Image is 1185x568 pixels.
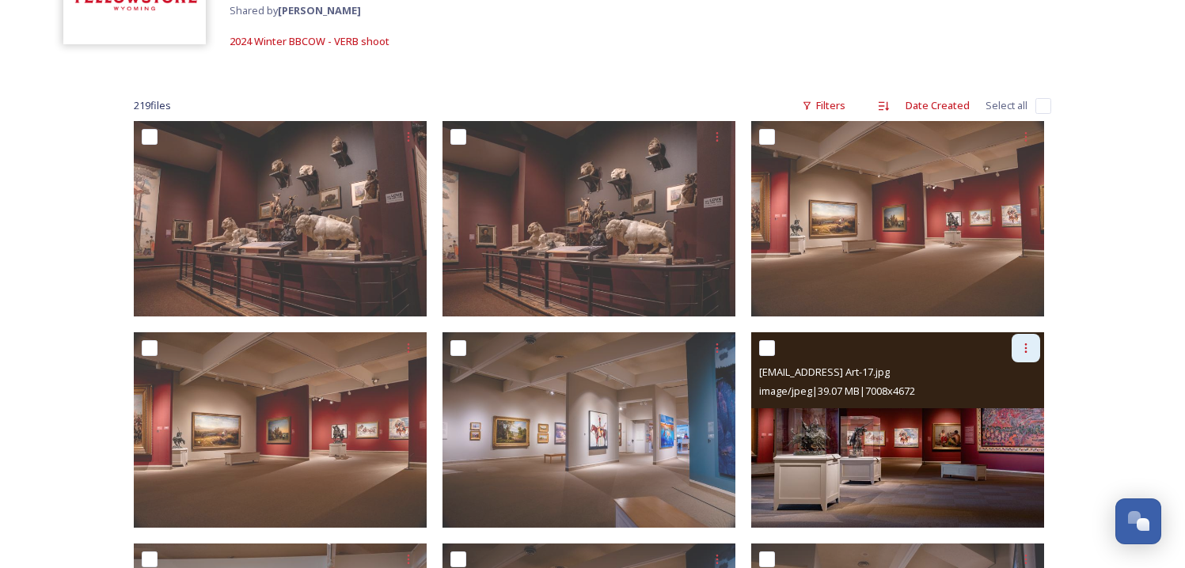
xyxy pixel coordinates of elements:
span: Shared by [230,3,361,17]
a: 2024 Winter BBCOW - VERB shoot [230,32,389,51]
button: Open Chat [1115,498,1161,544]
div: Filters [794,90,853,121]
span: Select all [986,98,1027,113]
span: 2024 Winter BBCOW - VERB shoot [230,34,389,48]
span: image/jpeg | 39.07 MB | 7008 x 4672 [759,384,915,398]
img: ext_1736542411.96223_christian.miklos@verbinteractive.com-BBCW-Whitney Art-21.jpg [134,121,427,316]
span: 219 file s [134,98,171,113]
span: [EMAIL_ADDRESS] Art-17.jpg [759,365,890,379]
img: ext_1736542392.42012_christian.miklos@verbinteractive.com-BBCW-Whitney Art-22-V2.jpg [134,332,427,528]
strong: [PERSON_NAME] [278,3,361,17]
img: ext_1736542287.503487_christian.miklos@verbinteractive.com-BBCW-Whitney Art-17.jpg [751,332,1044,528]
img: ext_1736542393.601991_christian.miklos@verbinteractive.com-BBCW-Whitney Art-22.jpg [751,121,1044,316]
img: ext_1736542390.541331_christian.miklos@verbinteractive.com-BBCW-Whitney Art-20.jpg [442,332,735,528]
div: Date Created [898,90,978,121]
img: ext_1736542400.956765_christian.miklos@verbinteractive.com-BBCW-Whitney Art-21-V2.jpg [442,121,735,316]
